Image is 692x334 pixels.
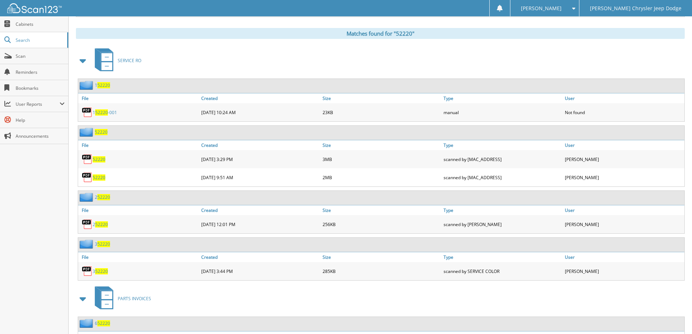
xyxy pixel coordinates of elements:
[590,6,681,11] span: [PERSON_NAME] Chrysler Jeep Dodge
[16,85,65,91] span: Bookmarks
[80,193,95,202] img: folder2.png
[93,174,105,181] a: 52220
[95,268,108,274] span: 52220
[82,219,93,230] img: PDF.png
[80,319,95,328] img: folder2.png
[95,82,110,88] a: 152220
[16,101,60,107] span: User Reports
[95,241,110,247] a: 352220
[563,140,684,150] a: User
[78,93,199,103] a: File
[199,205,321,215] a: Created
[442,152,563,166] div: scanned by [MAC_ADDRESS]
[7,3,62,13] img: scan123-logo-white.svg
[563,93,684,103] a: User
[199,105,321,120] div: [DATE] 10:24 AM
[563,105,684,120] div: Not found
[90,46,141,75] a: SERVICE RO
[321,140,442,150] a: Size
[321,170,442,185] div: 2MB
[442,205,563,215] a: Type
[563,152,684,166] div: [PERSON_NAME]
[321,205,442,215] a: Size
[563,205,684,215] a: User
[16,69,65,75] span: Reminders
[93,156,105,162] a: 52220
[78,205,199,215] a: File
[521,6,562,11] span: [PERSON_NAME]
[95,320,110,326] a: 652220
[95,194,110,200] a: 252220
[16,21,65,27] span: Cabinets
[656,299,692,334] iframe: Chat Widget
[93,268,108,274] a: 352220
[76,28,685,39] div: Matches found for "52220"
[82,107,93,118] img: PDF.png
[78,252,199,262] a: File
[118,57,141,64] span: SERVICE RO
[563,170,684,185] div: [PERSON_NAME]
[321,252,442,262] a: Size
[97,82,110,88] span: 52220
[199,252,321,262] a: Created
[442,105,563,120] div: manual
[442,140,563,150] a: Type
[199,217,321,232] div: [DATE] 12:01 PM
[321,152,442,166] div: 3MB
[563,264,684,278] div: [PERSON_NAME]
[80,128,95,137] img: folder2.png
[442,93,563,103] a: Type
[80,240,95,249] img: folder2.png
[93,109,117,116] a: 152220-001
[97,320,110,326] span: 52220
[82,266,93,277] img: PDF.png
[16,133,65,139] span: Announcements
[118,295,151,302] span: PARTS INVOICES
[199,170,321,185] div: [DATE] 9:51 AM
[16,37,64,43] span: Search
[80,81,95,90] img: folder2.png
[442,170,563,185] div: scanned by [MAC_ADDRESS]
[442,217,563,232] div: scanned by [PERSON_NAME]
[321,105,442,120] div: 23KB
[442,252,563,262] a: Type
[199,93,321,103] a: Created
[321,264,442,278] div: 285KB
[199,140,321,150] a: Created
[82,154,93,165] img: PDF.png
[95,109,108,116] span: 52220
[95,129,108,135] a: 52220
[199,152,321,166] div: [DATE] 3:29 PM
[442,264,563,278] div: scanned by SERVICE COLOR
[16,53,65,59] span: Scan
[321,93,442,103] a: Size
[321,217,442,232] div: 256KB
[97,241,110,247] span: 52220
[78,140,199,150] a: File
[16,117,65,123] span: Help
[95,221,108,228] span: 52220
[93,221,108,228] a: 252220
[90,284,151,313] a: PARTS INVOICES
[563,252,684,262] a: User
[563,217,684,232] div: [PERSON_NAME]
[82,172,93,183] img: PDF.png
[199,264,321,278] div: [DATE] 3:44 PM
[97,194,110,200] span: 52220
